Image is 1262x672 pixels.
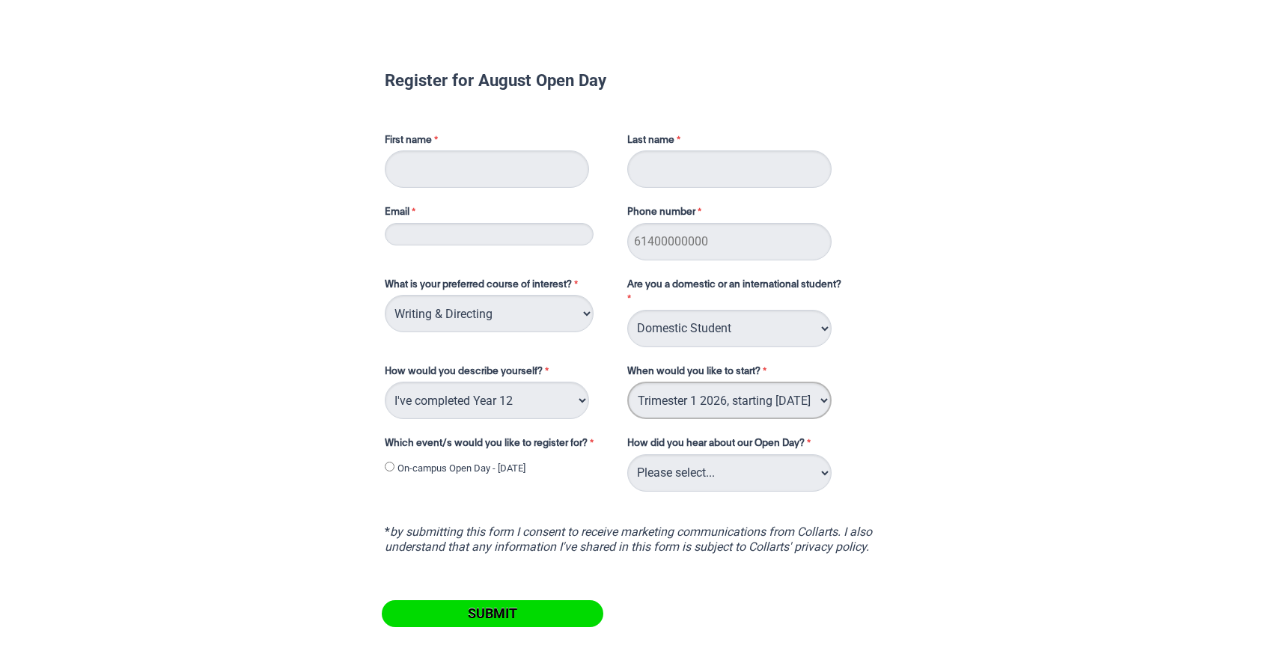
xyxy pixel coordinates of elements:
[385,150,589,188] input: First name
[385,223,594,245] input: Email
[627,223,832,260] input: Phone number
[627,280,841,290] span: Are you a domestic or an international student?
[385,525,872,554] i: by submitting this form I consent to receive marketing communications from Collarts. I also under...
[385,133,612,151] label: First name
[627,150,832,188] input: Last name
[627,364,865,382] label: When would you like to start?
[627,436,814,454] label: How did you hear about our Open Day?
[627,382,832,419] select: When would you like to start?
[382,600,603,627] input: Submit
[627,310,832,347] select: Are you a domestic or an international student?
[385,295,594,332] select: What is your preferred course of interest?
[397,461,525,476] label: On-campus Open Day - [DATE]
[627,133,684,151] label: Last name
[385,436,612,454] label: Which event/s would you like to register for?
[385,73,877,88] h1: Register for August Open Day
[385,205,612,223] label: Email
[385,382,589,419] select: How would you describe yourself?
[627,205,705,223] label: Phone number
[385,278,612,296] label: What is your preferred course of interest?
[627,454,832,492] select: How did you hear about our Open Day?
[385,364,612,382] label: How would you describe yourself?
